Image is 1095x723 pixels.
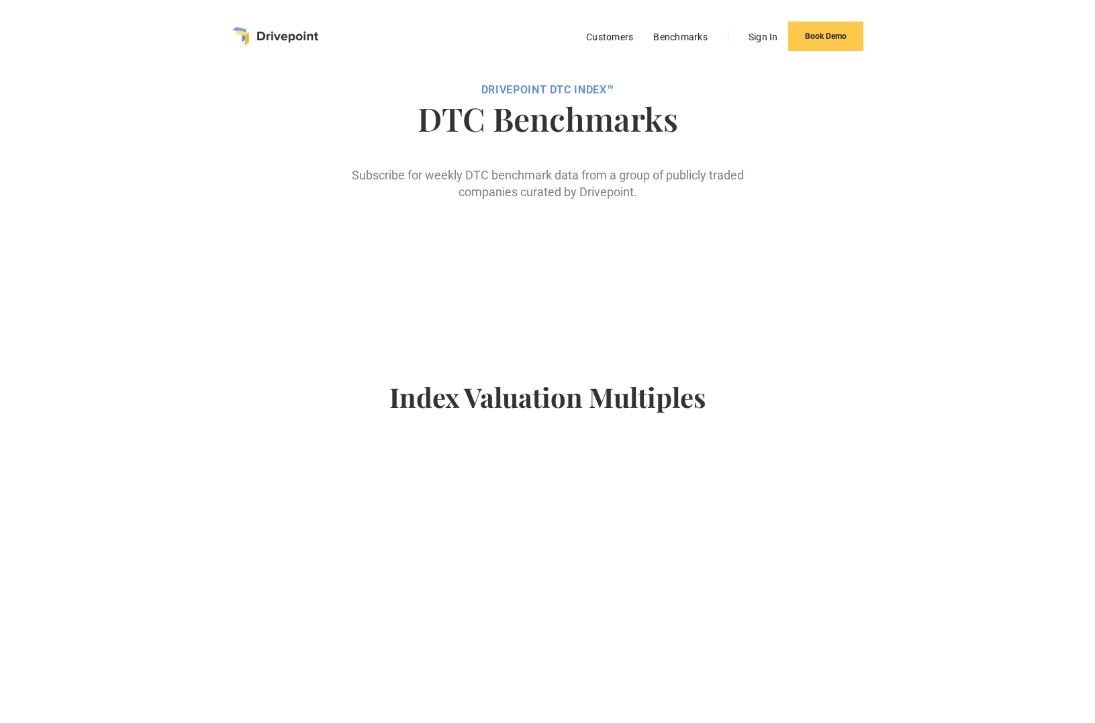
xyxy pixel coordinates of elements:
a: Customers [579,28,640,46]
div: Subscribe for weekly DTC benchmark data from a group of publicly traded companies curated by Driv... [346,145,749,200]
iframe: Form 0 [367,222,728,327]
a: Sign In [742,28,785,46]
h1: DTC Benchmarks [235,102,860,134]
a: home [232,27,318,46]
a: Book Demo [788,22,863,51]
a: Benchmarks [647,28,714,46]
div: DRIVEPOiNT DTC Index™ [235,83,860,97]
h4: Index Valuation Multiples [235,381,860,435]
